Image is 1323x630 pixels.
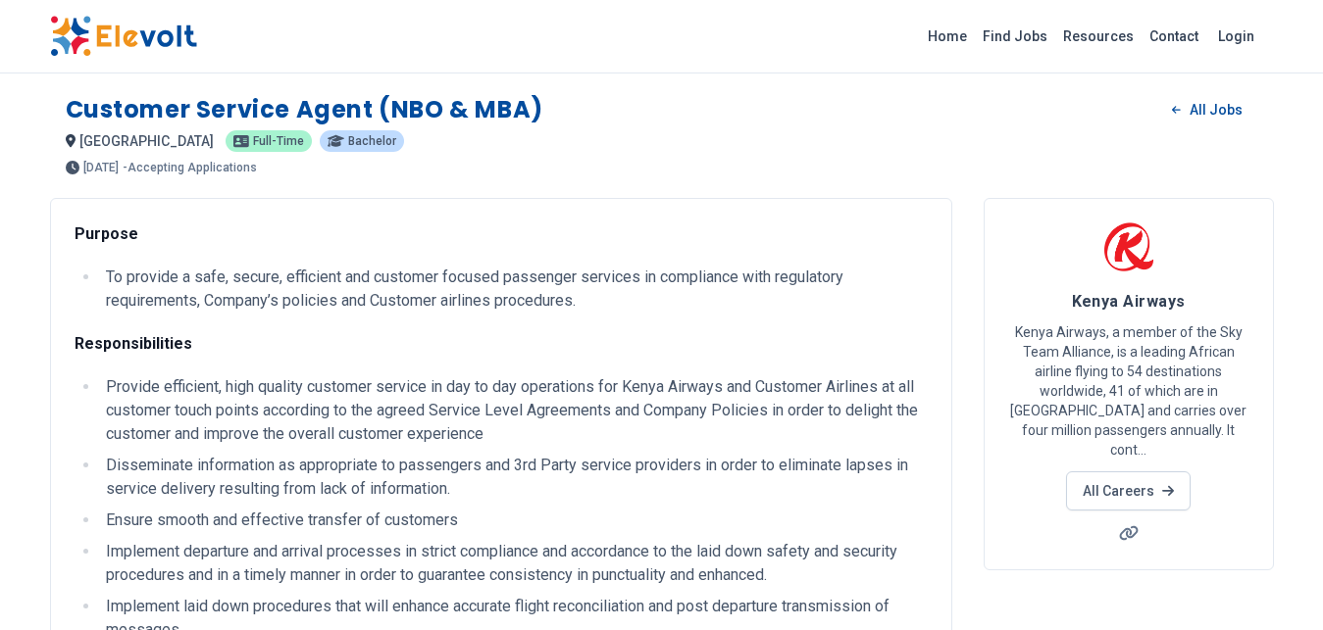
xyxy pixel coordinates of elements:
[1206,17,1266,56] a: Login
[123,162,257,173] p: - Accepting Applications
[1142,21,1206,52] a: Contact
[79,133,214,149] span: [GEOGRAPHIC_DATA]
[100,454,928,501] li: Disseminate information as appropriate to passengers and 3rd Party service providers in order to ...
[75,224,138,243] strong: Purpose
[1066,471,1191,510] a: All Careers
[253,135,304,147] span: Full-time
[83,162,119,173] span: [DATE]
[100,509,928,532] li: Ensure smooth and effective transfer of customers
[75,334,192,353] strong: Responsibilities
[50,16,197,57] img: Elevolt
[1008,322,1249,460] p: Kenya Airways, a member of the Sky Team Alliance, is a leading African airline flying to 54 desti...
[100,266,928,313] li: To provide a safe, secure, efficient and customer focused passenger services in compliance with r...
[1156,95,1257,124] a: All Jobs
[66,94,543,125] h1: Customer Service Agent (NBO & MBA)
[920,21,975,52] a: Home
[1055,21,1142,52] a: Resources
[1225,536,1323,630] iframe: Chat Widget
[1104,222,1153,271] img: Kenya Airways
[975,21,1055,52] a: Find Jobs
[1072,292,1186,311] span: Kenya Airways
[348,135,396,147] span: Bachelor
[100,540,928,587] li: Implement departure and arrival processes in strict compliance and accordance to the laid down sa...
[100,375,928,446] li: Provide efficient, high quality customer service in day to day operations for Kenya Airways and C...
